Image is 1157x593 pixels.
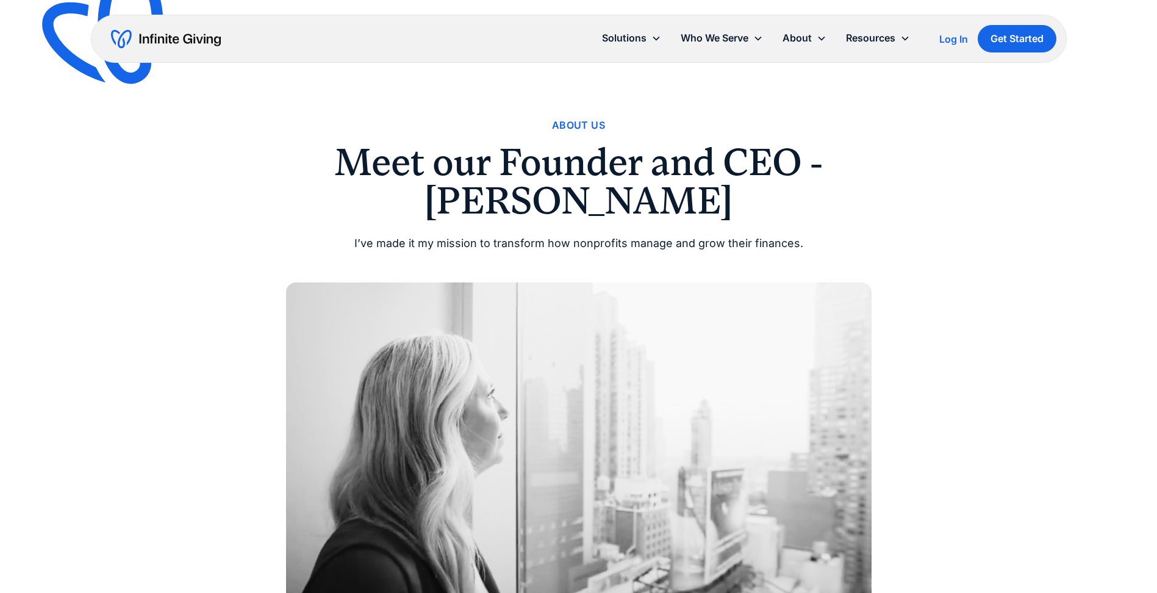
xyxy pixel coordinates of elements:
[846,30,895,46] div: Resources
[111,29,221,49] a: home
[939,32,968,46] a: Log In
[783,30,812,46] div: About
[671,25,773,51] div: Who We Serve
[602,30,647,46] div: Solutions
[681,30,748,46] div: Who We Serve
[836,25,920,51] div: Resources
[773,25,836,51] div: About
[552,117,605,134] a: About Us
[939,34,968,44] div: Log In
[978,25,1056,52] a: Get Started
[286,143,872,220] h1: Meet our Founder and CEO - [PERSON_NAME]
[592,25,671,51] div: Solutions
[286,234,872,253] div: I’ve made it my mission to transform how nonprofits manage and grow their finances.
